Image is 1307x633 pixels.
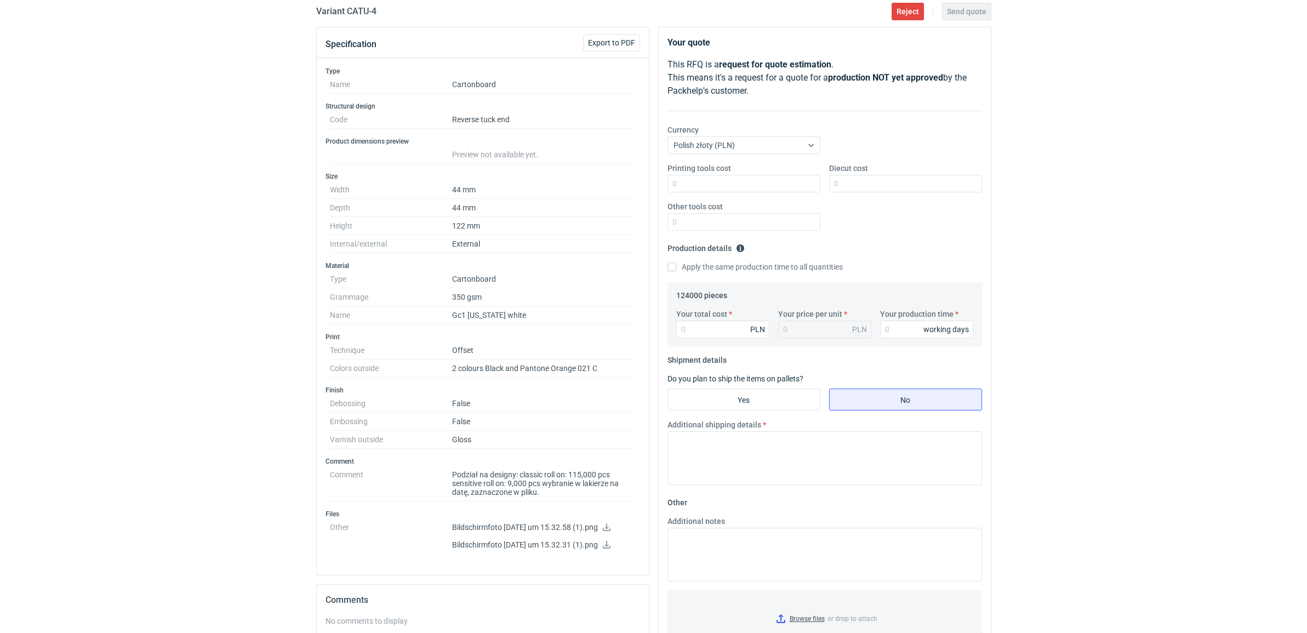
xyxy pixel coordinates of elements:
h3: Type [326,67,640,76]
label: Additional shipping details [667,419,761,430]
h2: Variant CATU - 4 [316,5,376,18]
dt: Internal/external [330,235,452,253]
label: Your production time [880,309,954,320]
dd: Offset [452,341,636,360]
dt: Code [330,111,452,129]
h3: Files [326,510,640,518]
dt: Height [330,217,452,235]
dt: Colors outside [330,360,452,378]
span: Polish złoty (PLN) [674,141,735,150]
legend: Production details [667,239,745,253]
dd: False [452,413,636,431]
dt: Comment [330,466,452,501]
h3: Finish [326,386,640,395]
h3: Print [326,333,640,341]
button: Export to PDF [583,34,640,52]
div: PLN [852,324,867,335]
label: Yes [667,389,820,410]
label: Do you plan to ship the items on pallets? [667,374,803,383]
label: Additional notes [667,516,725,527]
legend: 124000 pieces [676,287,727,300]
legend: Shipment details [667,351,727,364]
dd: Podział na designy: classic roll on: 115,000 pcs sensitive roll on: 9,000 pcs wybranie w lakierze... [452,466,636,501]
dd: Gc1 [US_STATE] white [452,306,636,324]
span: Preview not available yet. [452,150,538,159]
label: Diecut cost [829,163,868,174]
label: No [829,389,982,410]
dd: 2 colours Black and Pantone Orange 021 C [452,360,636,378]
dd: Reverse tuck end [452,111,636,129]
legend: Other [667,494,687,507]
label: Printing tools cost [667,163,731,174]
p: This RFQ is a . This means it's a request for a quote for a by the Packhelp's customer. [667,58,982,98]
dt: Varnish outside [330,431,452,449]
dd: Gloss [452,431,636,449]
dt: Technique [330,341,452,360]
dd: 122 mm [452,217,636,235]
button: Specification [326,31,376,58]
input: 0 [667,175,820,192]
dd: Cartonboard [452,270,636,288]
h3: Structural design [326,102,640,111]
dd: External [452,235,636,253]
div: working days [923,324,969,335]
span: Export to PDF [588,39,635,47]
label: Your price per unit [778,309,842,320]
p: Bildschirmfoto [DATE] um 15.32.58 (1).png [452,523,636,533]
dt: Name [330,76,452,94]
strong: Your quote [667,37,710,48]
strong: request for quote estimation [719,59,831,70]
p: Bildschirmfoto [DATE] um 15.32.31 (1).png [452,540,636,550]
label: Other tools cost [667,201,723,212]
span: Send quote [947,8,986,15]
span: Reject [897,8,919,15]
input: 0 [829,175,982,192]
dt: Debossing [330,395,452,413]
input: 0 [667,213,820,231]
input: 0 [676,321,769,338]
dt: Other [330,518,452,558]
dd: 44 mm [452,199,636,217]
button: Reject [892,3,924,20]
h3: Material [326,261,640,270]
label: Apply the same production time to all quantities [667,261,843,272]
h3: Product dimensions preview [326,137,640,146]
input: 0 [880,321,973,338]
dt: Type [330,270,452,288]
dt: Embossing [330,413,452,431]
h3: Comment [326,457,640,466]
dt: Width [330,181,452,199]
h2: Comments [326,594,640,607]
strong: production NOT yet approved [828,72,943,83]
h3: Size [326,172,640,181]
dd: 350 gsm [452,288,636,306]
dt: Name [330,306,452,324]
dd: 44 mm [452,181,636,199]
dd: Cartonboard [452,76,636,94]
button: Send quote [942,3,991,20]
div: No comments to display [326,615,640,626]
div: PLN [750,324,765,335]
dt: Depth [330,199,452,217]
dt: Grammage [330,288,452,306]
label: Your total cost [676,309,727,320]
label: Currency [667,124,699,135]
dd: False [452,395,636,413]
